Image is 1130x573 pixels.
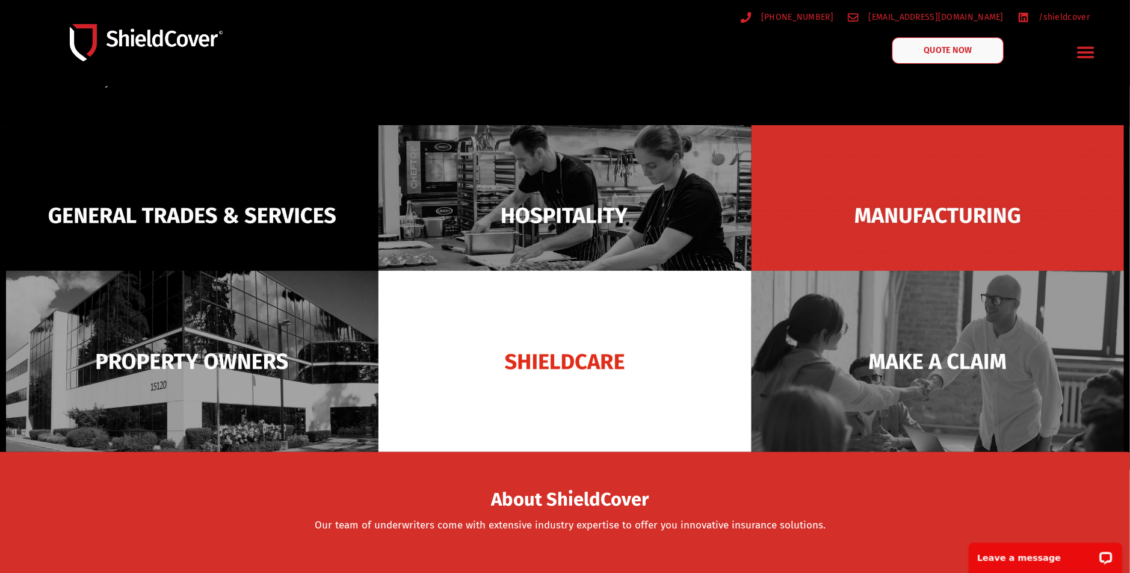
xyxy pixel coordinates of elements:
[70,24,223,61] img: Shield-Cover-Underwriting-Australia-logo-full
[492,492,649,507] span: About ShieldCover
[758,10,833,25] span: [PHONE_NUMBER]
[741,10,834,25] a: [PHONE_NUMBER]
[848,10,1004,25] a: [EMAIL_ADDRESS][DOMAIN_NAME]
[1018,10,1090,25] a: /shieldcover
[492,496,649,508] a: About ShieldCover
[1036,10,1090,25] span: /shieldcover
[892,37,1004,64] a: QUOTE NOW
[924,46,972,55] span: QUOTE NOW
[961,535,1130,573] iframe: LiveChat chat widget
[1072,38,1100,66] div: Menu Toggle
[866,10,1004,25] span: [EMAIL_ADDRESS][DOMAIN_NAME]
[315,519,826,531] a: Our team of underwriters come with extensive industry expertise to offer you innovative insurance...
